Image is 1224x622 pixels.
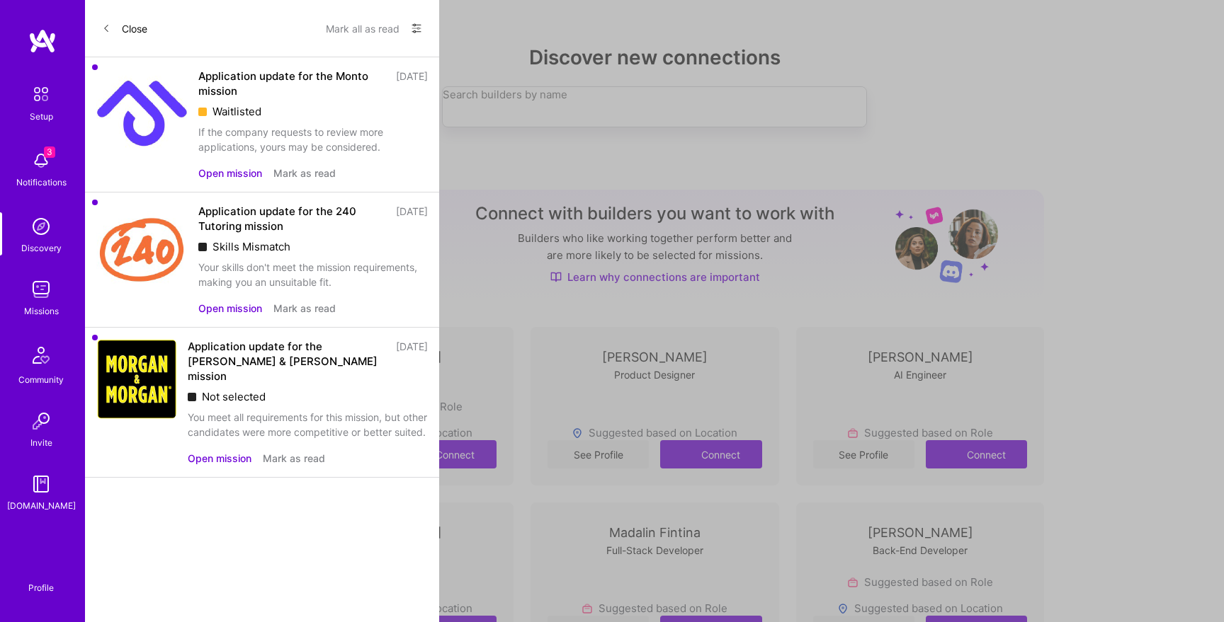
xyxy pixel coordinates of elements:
div: Skills Mismatch [198,239,428,254]
a: Profile [23,565,59,594]
div: Waitlisted [198,104,428,119]
div: You meet all requirements for this mission, but other candidates were more competitive or better ... [188,410,428,439]
button: Close [102,17,147,40]
div: Missions [24,304,59,318]
div: [DATE] [396,204,428,234]
button: Mark as read [263,451,325,466]
img: Company Logo [96,339,176,419]
div: [DATE] [396,69,428,98]
img: guide book [27,470,55,498]
button: Mark all as read [326,17,399,40]
div: Application update for the [PERSON_NAME] & [PERSON_NAME] mission [188,339,387,384]
div: [DATE] [396,339,428,384]
div: Discovery [21,241,62,255]
img: setup [26,79,56,109]
img: teamwork [27,275,55,304]
div: Your skills don't meet the mission requirements, making you an unsuitable fit. [198,260,428,289]
img: Community [24,338,58,372]
button: Open mission [198,301,262,316]
div: If the company requests to review more applications, yours may be considered. [198,125,428,154]
button: Open mission [198,166,262,180]
img: Company Logo [96,69,187,159]
img: Invite [27,407,55,435]
div: Application update for the Monto mission [198,69,387,98]
button: Mark as read [273,301,336,316]
div: Profile [28,580,54,594]
img: logo [28,28,57,54]
div: Application update for the 240 Tutoring mission [198,204,387,234]
div: Not selected [188,389,428,404]
div: Invite [30,435,52,450]
div: Setup [30,109,53,124]
div: Community [18,372,64,387]
img: Company Logo [96,204,187,294]
img: discovery [27,212,55,241]
button: Mark as read [273,166,336,180]
button: Open mission [188,451,251,466]
div: [DOMAIN_NAME] [7,498,76,513]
